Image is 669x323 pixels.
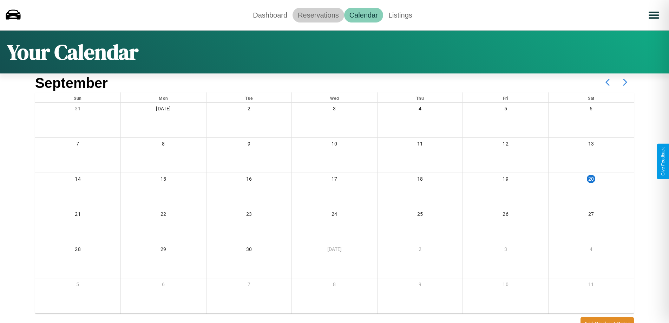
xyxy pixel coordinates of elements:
div: 6 [121,278,206,293]
div: [DATE] [121,103,206,117]
div: 5 [35,278,120,293]
div: 9 [378,278,463,293]
div: 21 [35,208,120,222]
div: 23 [206,208,292,222]
div: Wed [292,92,377,102]
div: 11 [549,278,634,293]
a: Calendar [344,8,383,22]
div: 13 [549,138,634,152]
div: Fri [463,92,548,102]
div: 11 [378,138,463,152]
div: 20 [587,175,595,183]
div: Sat [549,92,634,102]
a: Reservations [293,8,344,22]
div: 17 [292,173,377,187]
div: 30 [206,243,292,258]
h2: September [35,75,108,91]
h1: Your Calendar [7,38,138,66]
div: Mon [121,92,206,102]
div: Give Feedback [661,147,665,176]
div: 10 [463,278,548,293]
div: 8 [121,138,206,152]
div: 7 [206,278,292,293]
div: 3 [463,243,548,258]
div: 7 [35,138,120,152]
div: Sun [35,92,120,102]
a: Listings [383,8,418,22]
div: 25 [378,208,463,222]
div: 8 [292,278,377,293]
div: 31 [35,103,120,117]
div: 2 [206,103,292,117]
div: 4 [549,243,634,258]
div: 12 [463,138,548,152]
div: 10 [292,138,377,152]
div: 3 [292,103,377,117]
div: 14 [35,173,120,187]
div: 27 [549,208,634,222]
div: 28 [35,243,120,258]
div: 2 [378,243,463,258]
div: 4 [378,103,463,117]
div: 16 [206,173,292,187]
div: 24 [292,208,377,222]
div: 5 [463,103,548,117]
div: Tue [206,92,292,102]
div: Thu [378,92,463,102]
button: Open menu [644,5,664,25]
div: 22 [121,208,206,222]
div: 15 [121,173,206,187]
a: Dashboard [248,8,293,22]
div: 26 [463,208,548,222]
div: [DATE] [292,243,377,258]
div: 19 [463,173,548,187]
div: 6 [549,103,634,117]
div: 29 [121,243,206,258]
div: 18 [378,173,463,187]
div: 9 [206,138,292,152]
